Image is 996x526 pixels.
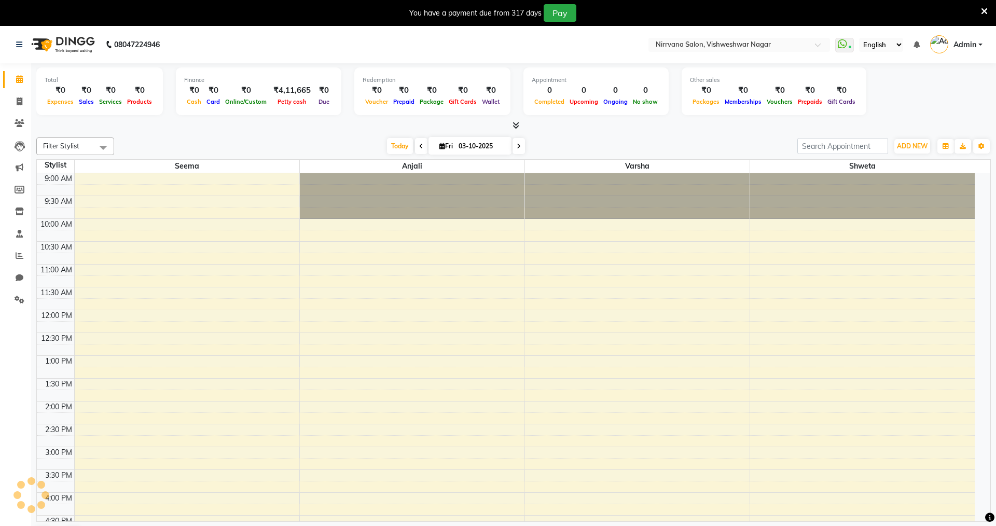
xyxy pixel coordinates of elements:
span: ADD NEW [897,142,928,150]
span: Due [316,98,332,105]
span: Fri [437,142,455,150]
div: 4:00 PM [43,493,74,504]
div: Total [45,76,155,85]
img: Admin [930,35,948,53]
span: Completed [532,98,567,105]
div: ₹0 [96,85,125,96]
div: 3:30 PM [43,470,74,481]
div: 2:30 PM [43,424,74,435]
div: ₹4,11,665 [269,85,315,96]
span: Today [387,138,413,154]
div: 0 [630,85,660,96]
div: ₹0 [825,85,858,96]
span: Package [417,98,446,105]
span: Prepaid [391,98,417,105]
span: Prepaids [795,98,825,105]
div: 9:00 AM [43,173,74,184]
span: Wallet [479,98,502,105]
span: Voucher [363,98,391,105]
span: Gift Cards [825,98,858,105]
div: ₹0 [722,85,764,96]
div: 1:00 PM [43,356,74,367]
div: Stylist [37,160,74,171]
span: Ongoing [601,98,630,105]
div: ₹0 [45,85,76,96]
div: You have a payment due from 317 days [409,8,542,19]
div: ₹0 [446,85,479,96]
span: Memberships [722,98,764,105]
span: Admin [953,39,976,50]
div: 9:30 AM [43,196,74,207]
input: 2025-10-03 [455,139,507,154]
button: ADD NEW [894,139,930,154]
span: Petty cash [275,98,309,105]
div: 2:00 PM [43,402,74,412]
span: Filter Stylist [43,142,79,150]
button: Pay [544,4,576,22]
div: 0 [532,85,567,96]
div: ₹0 [184,85,204,96]
img: logo [26,30,98,59]
div: ₹0 [690,85,722,96]
span: No show [630,98,660,105]
span: Cash [184,98,204,105]
span: Sales [76,98,96,105]
div: 10:30 AM [38,242,74,253]
input: Search Appointment [797,138,888,154]
div: ₹0 [76,85,96,96]
div: 1:30 PM [43,379,74,390]
div: 11:30 AM [38,287,74,298]
span: Shweta [750,160,975,173]
div: 12:00 PM [39,310,74,321]
div: ₹0 [764,85,795,96]
span: Products [125,98,155,105]
span: Packages [690,98,722,105]
div: Other sales [690,76,858,85]
span: Expenses [45,98,76,105]
span: Upcoming [567,98,601,105]
span: Services [96,98,125,105]
b: 08047224946 [114,30,160,59]
div: 0 [567,85,601,96]
div: ₹0 [795,85,825,96]
span: Anjali [300,160,524,173]
div: ₹0 [204,85,223,96]
div: ₹0 [417,85,446,96]
div: ₹0 [391,85,417,96]
div: ₹0 [315,85,333,96]
span: Seema [75,160,299,173]
div: 3:00 PM [43,447,74,458]
div: Finance [184,76,333,85]
div: ₹0 [479,85,502,96]
div: 12:30 PM [39,333,74,344]
div: 10:00 AM [38,219,74,230]
div: ₹0 [223,85,269,96]
div: ₹0 [363,85,391,96]
span: Card [204,98,223,105]
div: Appointment [532,76,660,85]
span: Gift Cards [446,98,479,105]
div: ₹0 [125,85,155,96]
div: 11:00 AM [38,265,74,275]
div: 0 [601,85,630,96]
div: Redemption [363,76,502,85]
span: Vouchers [764,98,795,105]
span: Online/Custom [223,98,269,105]
span: Varsha [525,160,750,173]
